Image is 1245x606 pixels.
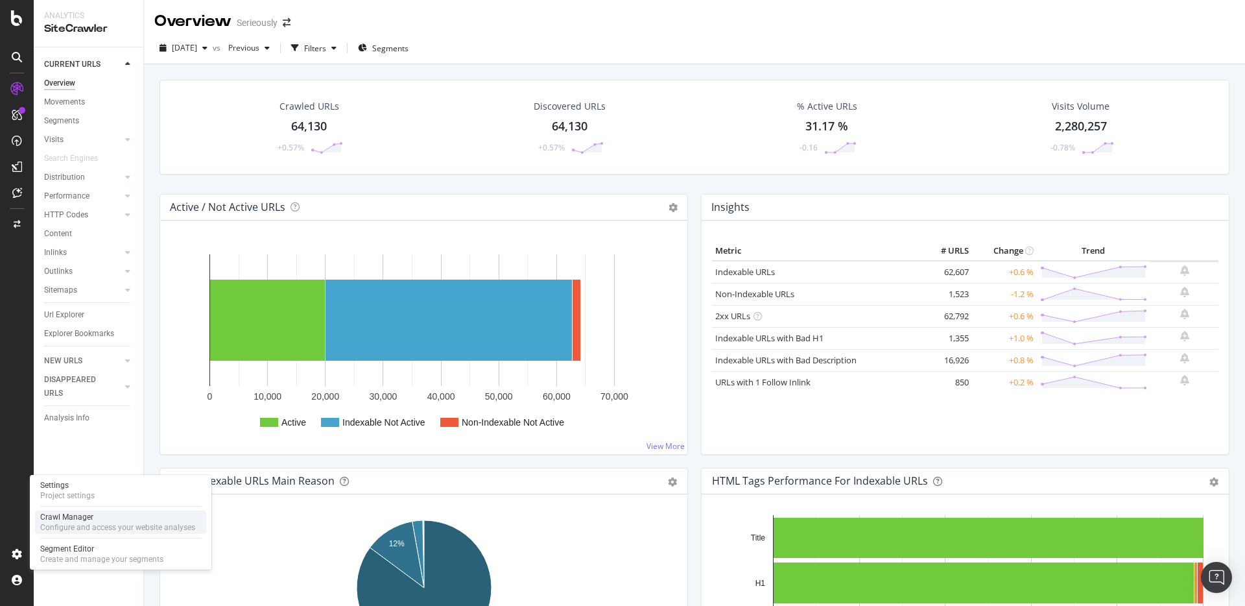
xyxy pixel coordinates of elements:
a: Search Engines [44,152,111,165]
div: Sitemaps [44,284,77,297]
th: Trend [1037,241,1150,261]
text: Active [281,417,306,428]
div: Outlinks [44,265,73,278]
td: +0.6 % [972,261,1037,284]
div: 31.17 % [805,118,848,135]
div: HTTP Codes [44,208,88,222]
text: 70,000 [600,391,628,402]
div: Search Engines [44,152,98,165]
div: NEW URLS [44,354,82,368]
div: Create and manage your segments [40,554,163,564]
div: Open Intercom Messenger [1201,562,1232,593]
div: Explorer Bookmarks [44,327,114,341]
span: vs [213,42,223,53]
h4: Active / Not Active URLs [170,199,285,216]
div: SiteCrawler [44,21,133,36]
div: Filters [304,43,326,54]
a: SettingsProject settings [35,479,206,502]
a: Content [44,227,134,241]
a: Indexable URLs with Bad H1 [715,332,824,344]
div: Content [44,227,72,241]
div: 2,280,257 [1055,118,1107,135]
div: Analytics [44,10,133,21]
a: Indexable URLs with Bad Description [715,354,857,366]
div: Inlinks [44,246,67,260]
span: Previous [223,42,259,53]
a: Visits [44,133,121,147]
text: 12% [389,539,405,548]
td: +0.2 % [972,371,1037,393]
div: 64,130 [552,118,587,135]
div: gear [1209,478,1218,487]
div: bell-plus [1180,309,1189,319]
i: Options [669,203,678,212]
text: 60,000 [543,391,571,402]
div: Settings [40,480,95,491]
a: Movements [44,95,134,109]
a: Segments [44,114,134,128]
div: Performance [44,189,89,203]
td: 1,523 [920,283,972,305]
div: Discovered URLs [534,100,606,113]
td: +0.6 % [972,305,1037,327]
a: Indexable URLs [715,266,775,278]
a: Url Explorer [44,308,134,322]
a: Inlinks [44,246,121,260]
a: Segment EditorCreate and manage your segments [35,542,206,566]
h4: Insights [711,199,750,216]
div: HTML Tags Performance for Indexable URLs [712,474,928,487]
text: 20,000 [311,391,339,402]
a: Performance [44,189,121,203]
div: CURRENT URLS [44,58,101,71]
div: +0.57% [278,142,304,153]
a: DISAPPEARED URLS [44,373,121,400]
div: Analysis Info [44,411,89,425]
div: Visits [44,133,64,147]
div: Configure and access your website analyses [40,522,195,533]
button: Previous [223,38,275,58]
div: Url Explorer [44,308,84,322]
div: +0.57% [538,142,565,153]
text: Non-Indexable Not Active [462,417,564,428]
text: 0 [207,391,213,402]
td: +1.0 % [972,327,1037,349]
div: Segment Editor [40,544,163,554]
div: arrow-right-arrow-left [283,18,290,27]
div: % Active URLs [797,100,857,113]
div: Crawl Manager [40,512,195,522]
div: 64,130 [291,118,327,135]
td: -1.2 % [972,283,1037,305]
a: HTTP Codes [44,208,121,222]
td: 850 [920,371,972,393]
td: 16,926 [920,349,972,371]
a: Distribution [44,171,121,184]
text: 10,000 [254,391,281,402]
button: [DATE] [154,38,213,58]
th: Metric [712,241,920,261]
td: +0.8 % [972,349,1037,371]
div: bell-plus [1180,287,1189,297]
text: Indexable Not Active [342,417,425,428]
a: URLs with 1 Follow Inlink [715,376,811,388]
svg: A chart. [171,241,677,444]
text: H1 [755,579,766,588]
a: 2xx URLs [715,310,750,322]
div: bell-plus [1180,331,1189,341]
text: 30,000 [370,391,397,402]
div: Movements [44,95,85,109]
div: Project settings [40,491,95,501]
a: Crawl ManagerConfigure and access your website analyses [35,511,206,534]
div: gear [668,478,677,487]
div: Visits Volume [1052,100,1109,113]
text: Title [751,533,766,542]
div: bell-plus [1180,265,1189,276]
div: Serieously [237,16,278,29]
button: Filters [286,38,342,58]
a: Non-Indexable URLs [715,288,794,300]
a: Analysis Info [44,411,134,425]
div: Segments [44,114,79,128]
button: Segments [353,38,414,58]
a: Sitemaps [44,284,121,297]
a: NEW URLS [44,354,121,368]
